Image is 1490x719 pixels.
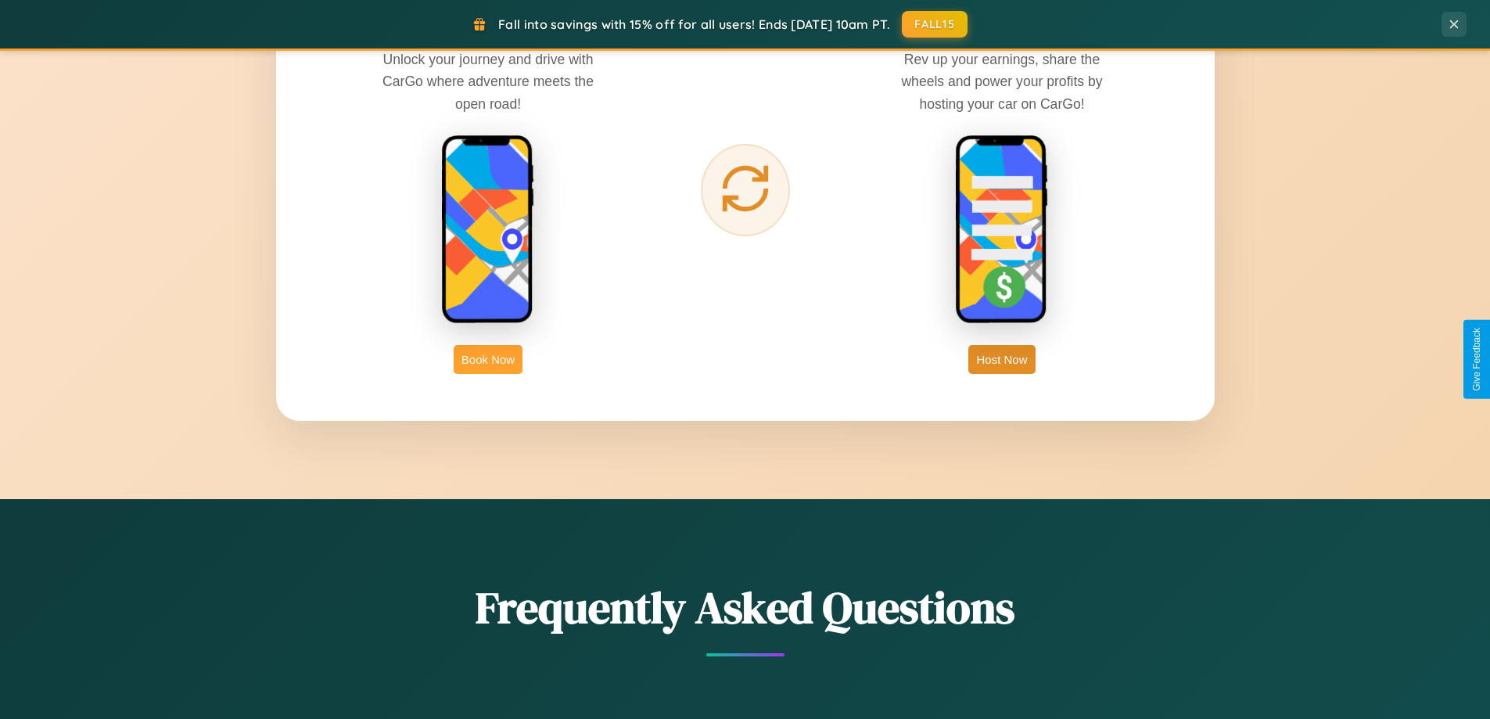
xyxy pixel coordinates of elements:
img: rent phone [441,135,535,325]
p: Rev up your earnings, share the wheels and power your profits by hosting your car on CarGo! [885,49,1119,114]
button: Host Now [968,345,1035,374]
button: FALL15 [902,11,968,38]
h2: Frequently Asked Questions [276,577,1215,638]
div: Give Feedback [1471,328,1482,391]
p: Unlock your journey and drive with CarGo where adventure meets the open road! [371,49,605,114]
span: Fall into savings with 15% off for all users! Ends [DATE] 10am PT. [498,16,890,32]
button: Book Now [454,345,522,374]
img: host phone [955,135,1049,325]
